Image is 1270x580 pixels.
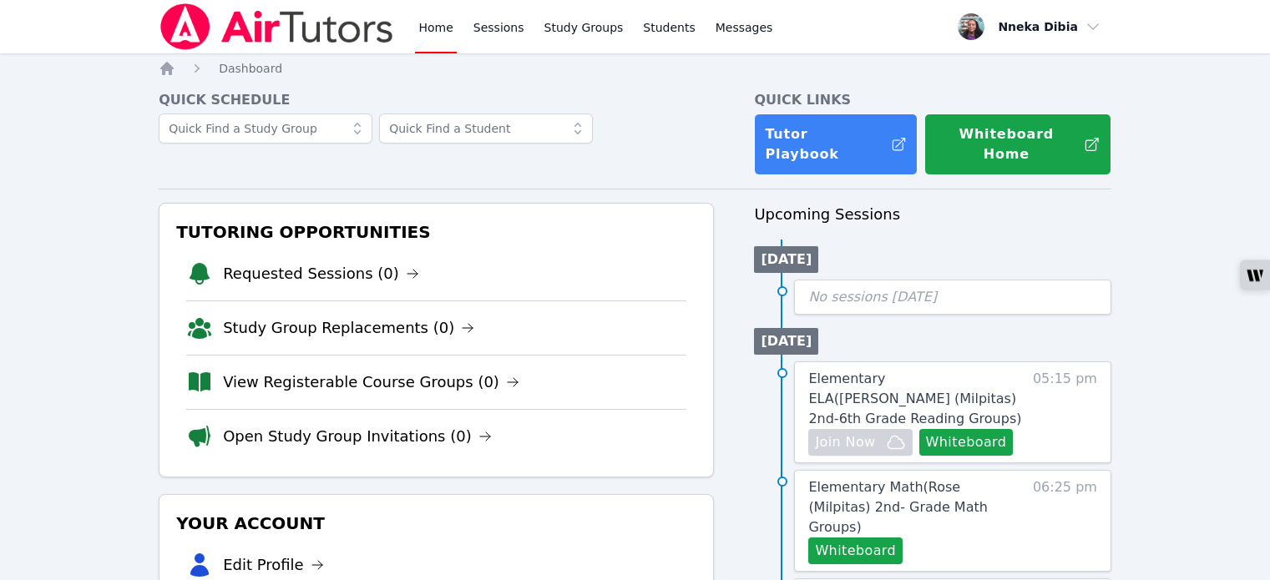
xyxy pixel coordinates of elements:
li: [DATE] [754,328,818,355]
span: Elementary Math ( Rose (Milpitas) 2nd- Grade Math Groups ) [808,479,988,535]
input: Quick Find a Student [379,113,593,144]
li: [DATE] [754,246,818,273]
h4: Quick Links [754,90,1111,110]
h4: Quick Schedule [159,90,714,110]
a: View Registerable Course Groups (0) [223,371,519,394]
nav: Breadcrumb [159,60,1111,77]
button: Whiteboard Home [924,113,1111,175]
span: Dashboard [219,62,282,75]
span: No sessions [DATE] [808,289,937,305]
button: Whiteboard [919,429,1014,456]
a: Requested Sessions (0) [223,262,419,285]
a: Study Group Replacements (0) [223,316,474,340]
a: Dashboard [219,60,282,77]
a: Tutor Playbook [754,113,918,175]
a: Open Study Group Invitations (0) [223,425,492,448]
input: Quick Find a Study Group [159,113,372,144]
span: 05:15 pm [1033,369,1097,456]
h3: Tutoring Opportunities [173,217,700,247]
button: Join Now [808,429,912,456]
a: Elementary ELA([PERSON_NAME] (Milpitas) 2nd-6th Grade Reading Groups) [808,369,1025,429]
a: Elementary Math(Rose (Milpitas) 2nd- Grade Math Groups) [808,477,1025,537]
h3: Upcoming Sessions [754,203,1111,226]
span: 06:25 pm [1033,477,1097,564]
h3: Your Account [173,508,700,538]
span: Join Now [815,432,875,452]
button: Whiteboard [808,537,903,564]
img: Air Tutors [159,3,395,50]
a: Edit Profile [223,553,324,577]
span: Messages [716,19,773,36]
span: Elementary ELA ( [PERSON_NAME] (Milpitas) 2nd-6th Grade Reading Groups ) [808,371,1021,426]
